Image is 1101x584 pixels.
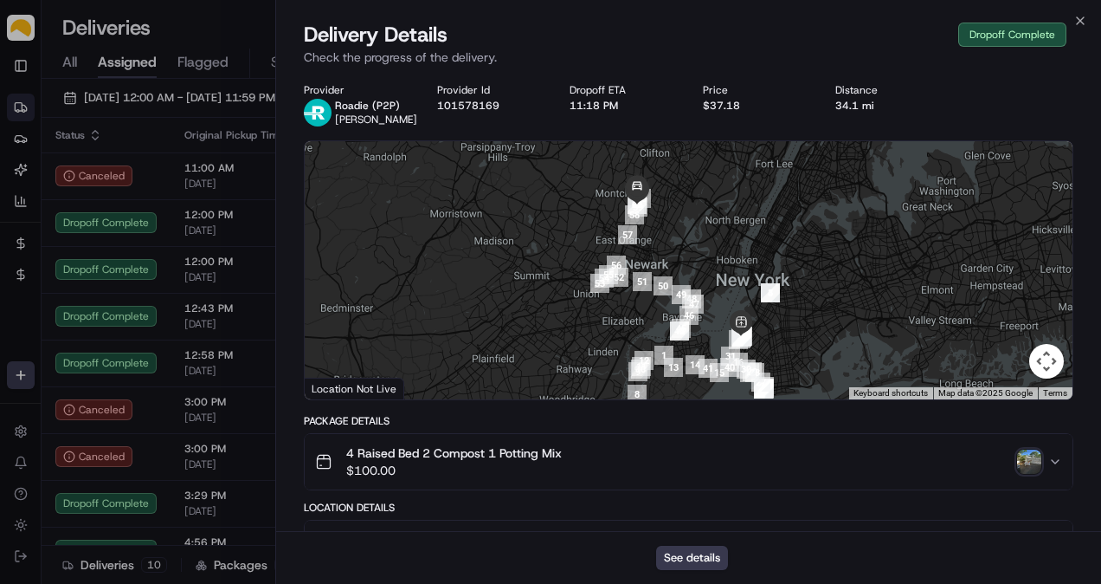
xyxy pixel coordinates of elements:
[188,268,194,282] span: •
[45,111,286,129] input: Clear
[1043,388,1067,398] a: Terms
[78,182,238,196] div: We're available if you need us!
[346,462,562,479] span: $100.00
[744,366,777,399] div: 27
[592,258,625,291] div: 55
[602,261,635,294] div: 52
[656,546,728,570] button: See details
[678,288,711,321] div: 47
[835,99,941,113] div: 34.1 mi
[657,351,690,384] div: 13
[139,333,285,364] a: 💻API Documentation
[17,68,315,96] p: Welcome 👋
[17,251,45,285] img: Wisdom Oko
[346,444,562,462] span: 4 Raised Bed 2 Compost 1 Potting Mix
[17,16,52,51] img: Nash
[437,99,499,113] button: 101578169
[621,355,654,388] div: 9
[268,221,315,242] button: See all
[309,377,366,399] a: Open this area in Google Maps (opens a new window)
[305,434,1072,490] button: 4 Raised Bed 2 Compost 1 Potting Mix$100.00photo_proof_of_delivery image
[570,99,675,113] div: 11:18 PM
[583,267,616,300] div: 53
[647,339,680,372] div: 1
[197,268,233,282] span: [DATE]
[665,278,698,311] div: 49
[713,351,746,384] div: 40
[754,276,787,309] div: 5
[748,370,781,403] div: 26
[835,83,941,97] div: Distance
[335,99,400,113] span: Roadie (P2P)
[625,350,658,383] div: 11
[164,340,278,357] span: API Documentation
[122,381,209,395] a: Powered byPylon
[304,99,332,127] img: roadie-logo-v2.jpg
[304,21,447,49] span: Delivery Details
[647,269,679,302] div: 50
[730,353,763,386] div: 30
[335,113,417,127] span: [PERSON_NAME]
[675,282,708,315] div: 48
[692,352,724,385] div: 41
[853,387,928,399] button: Keyboard shortcuts
[588,262,621,295] div: 54
[146,341,160,355] div: 💻
[611,218,644,251] div: 57
[304,501,1073,515] div: Location Details
[35,340,132,357] span: Knowledge Base
[624,353,657,386] div: 10
[437,83,543,97] div: Provider Id
[628,344,660,377] div: 12
[1017,450,1041,474] img: photo_proof_of_delivery image
[17,165,48,196] img: 1736555255976-a54dd68f-1ca7-489b-9aae-adbdc363a1c4
[938,388,1033,398] span: Map data ©2025 Google
[304,414,1073,428] div: Package Details
[570,83,675,97] div: Dropoff ETA
[17,341,31,355] div: 📗
[304,83,409,97] div: Provider
[679,348,711,381] div: 14
[665,312,698,345] div: 45
[714,340,747,373] div: 31
[305,378,404,399] div: Location Not Live
[703,83,808,97] div: Price
[703,99,808,113] div: $37.18
[78,165,284,182] div: Start new chat
[10,333,139,364] a: 📗Knowledge Base
[621,378,654,411] div: 8
[663,315,696,347] div: 44
[736,355,769,388] div: 29
[1029,344,1064,379] button: Map camera controls
[309,377,366,399] img: Google
[294,170,315,191] button: Start new chat
[36,165,68,196] img: 8571987876998_91fb9ceb93ad5c398215_72.jpg
[738,356,771,389] div: 28
[54,268,184,282] span: Wisdom [PERSON_NAME]
[17,224,116,238] div: Past conversations
[626,265,659,298] div: 51
[618,198,651,231] div: 58
[673,299,705,332] div: 46
[35,269,48,282] img: 1736555255976-a54dd68f-1ca7-489b-9aae-adbdc363a1c4
[304,49,1073,66] p: Check the progress of the delivery.
[172,382,209,395] span: Pylon
[600,249,633,282] div: 56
